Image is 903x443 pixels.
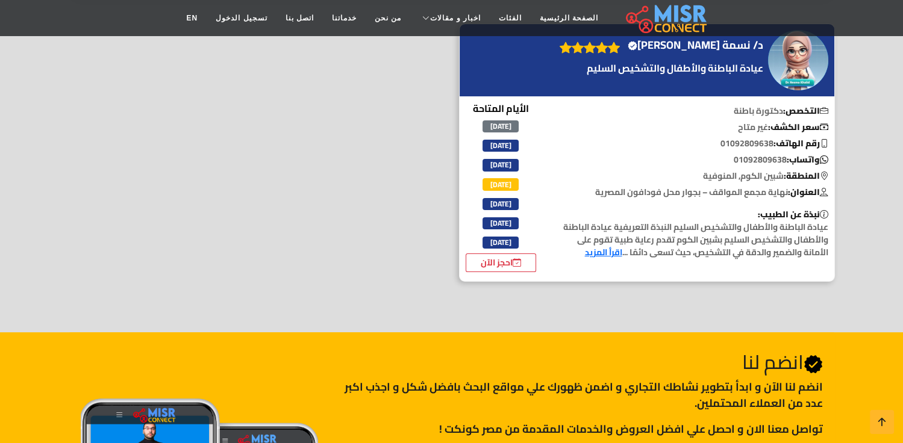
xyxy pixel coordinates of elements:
span: [DATE] [483,237,519,249]
img: main.misr_connect [626,3,707,33]
a: د/ نسمة [PERSON_NAME] [626,36,766,54]
a: الصفحة الرئيسية [531,7,607,29]
div: الأيام المتاحة [466,101,537,273]
h2: انضم لنا [333,350,822,374]
span: اخبار و مقالات [430,13,481,23]
a: خدماتنا [323,7,366,29]
b: رقم الهاتف: [773,135,828,151]
span: [DATE] [483,159,519,171]
span: [DATE] [483,140,519,152]
p: نهاية مجمع المواقف – بجوار محل فودافون المصرية [557,186,834,199]
b: نبذة عن الطبيب: [758,206,828,222]
b: واتساب: [787,152,828,167]
b: المنطقة: [784,168,828,184]
svg: Verified account [628,41,637,51]
a: اقرأ المزيد [585,244,622,260]
p: دكتورة باطنة [557,105,834,117]
p: عيادة الباطنة والأطفال والتشخيص السليم النبذة التعريفية عيادة الباطنة والأطفال والتشخيص السليم بش... [557,208,834,259]
a: اتصل بنا [277,7,323,29]
span: [DATE] [483,198,519,210]
a: من نحن [366,7,410,29]
span: [DATE] [483,217,519,229]
a: تسجيل الدخول [207,7,276,29]
a: EN [178,7,207,29]
b: التخصص: [783,103,828,119]
img: د/ نسمة خالد الغلبان [768,30,828,90]
p: انضم لنا اﻵن و ابدأ بتطوير نشاطك التجاري و اضمن ظهورك علي مواقع البحث بافضل شكل و اجذب اكبر عدد م... [333,379,822,411]
a: اخبار و مقالات [410,7,490,29]
p: تواصل معنا الان و احصل علي افضل العروض والخدمات المقدمة من مصر كونكت ! [333,421,822,437]
p: شبين الكوم, المنوفية [557,170,834,182]
a: عيادة الباطنة والأطفال والتشخيص السليم [554,61,766,75]
p: 01092809638 [557,153,834,166]
svg: Verified account [804,355,823,374]
a: احجز الآن [466,253,537,272]
p: 01092809638 [557,137,834,150]
h4: د/ نسمة [PERSON_NAME] [628,39,763,52]
span: [DATE] [483,178,519,190]
p: غير متاح [557,121,834,134]
span: [DATE] [483,120,519,132]
b: سعر الكشف: [768,119,828,135]
a: الفئات [490,7,531,29]
b: العنوان: [788,184,828,200]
